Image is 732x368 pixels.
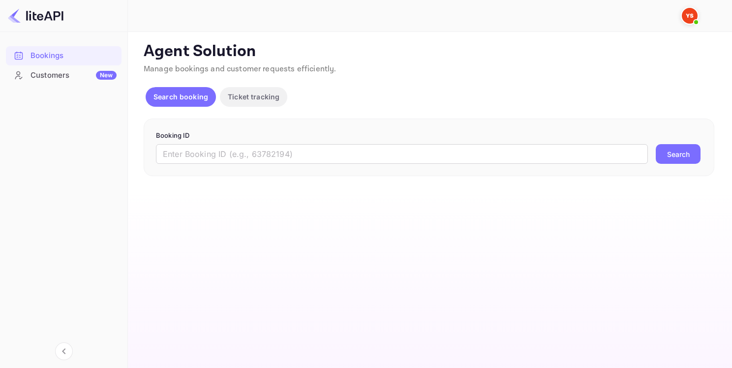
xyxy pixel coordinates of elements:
[6,66,122,84] a: CustomersNew
[144,64,336,74] span: Manage bookings and customer requests efficiently.
[6,46,122,64] a: Bookings
[682,8,698,24] img: Yandex Support
[6,66,122,85] div: CustomersNew
[8,8,63,24] img: LiteAPI logo
[96,71,117,80] div: New
[156,131,702,141] p: Booking ID
[30,50,117,61] div: Bookings
[153,92,208,102] p: Search booking
[228,92,279,102] p: Ticket tracking
[6,46,122,65] div: Bookings
[656,144,701,164] button: Search
[55,342,73,360] button: Collapse navigation
[156,144,648,164] input: Enter Booking ID (e.g., 63782194)
[144,42,714,61] p: Agent Solution
[30,70,117,81] div: Customers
